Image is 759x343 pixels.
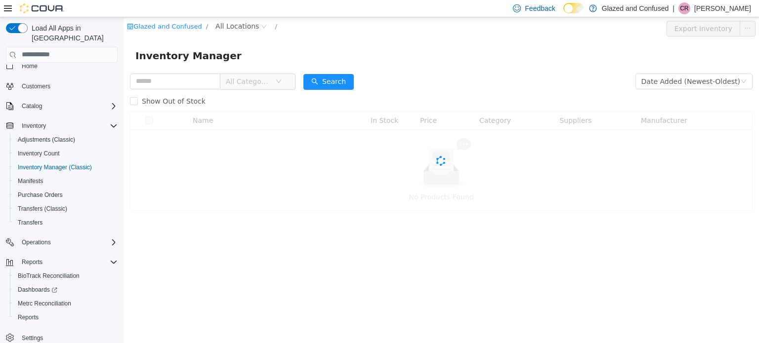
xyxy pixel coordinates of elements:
[10,310,122,324] button: Reports
[22,82,50,90] span: Customers
[2,119,122,133] button: Inventory
[14,284,118,296] span: Dashboards
[616,3,632,19] button: icon: ellipsis
[18,136,75,144] span: Adjustments (Classic)
[2,79,122,93] button: Customers
[83,5,84,13] span: /
[563,3,584,13] input: Dark Mode
[180,57,230,73] button: icon: searchSearch
[2,235,122,249] button: Operations
[14,270,118,282] span: BioTrack Reconciliation
[18,219,42,227] span: Transfers
[543,3,617,19] button: Export Inventory
[28,23,118,43] span: Load All Apps in [GEOGRAPHIC_DATA]
[18,236,55,248] button: Operations
[14,298,75,309] a: Metrc Reconciliation
[18,256,118,268] span: Reports
[14,134,118,146] span: Adjustments (Classic)
[137,6,143,12] i: icon: close-circle
[18,286,57,294] span: Dashboards
[3,6,10,12] i: icon: shop
[22,122,46,130] span: Inventory
[18,60,118,72] span: Home
[18,313,39,321] span: Reports
[14,217,118,229] span: Transfers
[10,188,122,202] button: Purchase Orders
[673,2,675,14] p: |
[18,80,54,92] a: Customers
[10,133,122,147] button: Adjustments (Classic)
[18,300,71,307] span: Metrc Reconciliation
[10,216,122,229] button: Transfers
[18,100,46,112] button: Catalog
[14,161,118,173] span: Inventory Manager (Classic)
[22,238,51,246] span: Operations
[18,120,118,132] span: Inventory
[18,205,67,213] span: Transfers (Classic)
[18,177,43,185] span: Manifests
[18,120,50,132] button: Inventory
[18,256,46,268] button: Reports
[18,236,118,248] span: Operations
[92,3,135,14] span: All Locations
[678,2,690,14] div: Cody Rosenthal
[14,175,118,187] span: Manifests
[10,147,122,160] button: Inventory Count
[10,160,122,174] button: Inventory Manager (Classic)
[14,311,118,323] span: Reports
[3,5,79,13] a: icon: shopGlazed and Confused
[18,163,92,171] span: Inventory Manager (Classic)
[2,99,122,113] button: Catalog
[14,203,118,215] span: Transfers (Classic)
[152,61,158,68] i: icon: down
[14,148,118,159] span: Inventory Count
[14,203,71,215] a: Transfers (Classic)
[694,2,751,14] p: [PERSON_NAME]
[10,174,122,188] button: Manifests
[18,150,60,157] span: Inventory Count
[18,60,42,72] a: Home
[22,102,42,110] span: Catalog
[14,270,84,282] a: BioTrack Reconciliation
[14,298,118,309] span: Metrc Reconciliation
[14,284,61,296] a: Dashboards
[10,202,122,216] button: Transfers (Classic)
[617,61,623,68] i: icon: down
[18,100,118,112] span: Catalog
[2,59,122,73] button: Home
[14,175,47,187] a: Manifests
[518,57,617,72] div: Date Added (Newest-Oldest)
[14,311,42,323] a: Reports
[14,80,86,88] span: Show Out of Stock
[10,283,122,297] a: Dashboards
[12,31,124,46] span: Inventory Manager
[22,258,42,266] span: Reports
[22,334,43,342] span: Settings
[14,161,96,173] a: Inventory Manager (Classic)
[14,134,79,146] a: Adjustments (Classic)
[14,189,118,201] span: Purchase Orders
[563,13,564,14] span: Dark Mode
[22,62,38,70] span: Home
[14,189,67,201] a: Purchase Orders
[20,3,64,13] img: Cova
[10,297,122,310] button: Metrc Reconciliation
[2,255,122,269] button: Reports
[18,272,80,280] span: BioTrack Reconciliation
[14,148,64,159] a: Inventory Count
[525,3,555,13] span: Feedback
[602,2,669,14] p: Glazed and Confused
[10,269,122,283] button: BioTrack Reconciliation
[151,5,153,13] span: /
[102,59,147,69] span: All Categories
[14,217,46,229] a: Transfers
[680,2,688,14] span: CR
[18,80,118,92] span: Customers
[18,191,63,199] span: Purchase Orders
